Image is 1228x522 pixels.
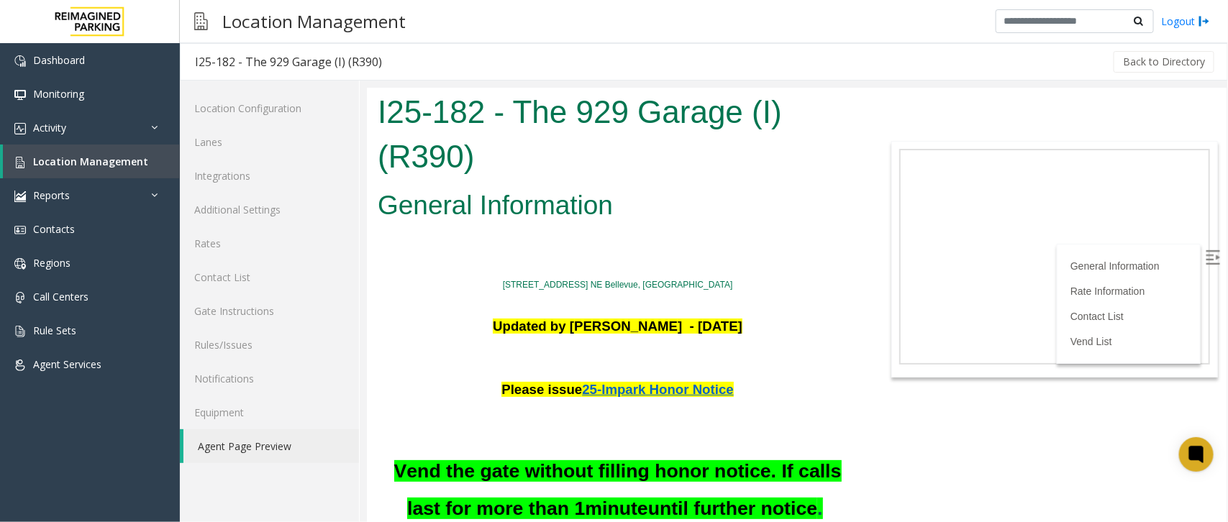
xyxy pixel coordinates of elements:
[180,91,359,125] a: Location Configuration
[1161,14,1210,29] a: Logout
[14,224,26,236] img: 'icon'
[704,223,757,234] a: Contact List
[180,395,359,429] a: Equipment
[11,99,491,137] h2: General Information
[14,157,26,168] img: 'icon'
[14,292,26,303] img: 'icon'
[704,248,745,260] a: Vend List
[33,87,84,101] span: Monitoring
[14,360,26,371] img: 'icon'
[3,145,180,178] a: Location Management
[14,55,26,67] img: 'icon'
[180,328,359,362] a: Rules/Issues
[183,429,359,463] a: Agent Page Preview
[180,226,359,260] a: Rates
[14,89,26,101] img: 'icon'
[27,372,475,431] span: Vend the gate without filling honor notice. If calls last for more than 1
[11,2,491,91] h1: I25-182 - The 929 Garage (I) (R390)
[33,155,148,168] span: Location Management
[33,290,88,303] span: Call Centers
[1114,51,1214,73] button: Back to Directory
[135,294,215,309] span: Please issue
[180,294,359,328] a: Gate Instructions
[33,256,71,270] span: Regions
[839,162,853,177] img: Open/Close Sidebar Menu
[1199,14,1210,29] img: logout
[136,192,366,202] a: [STREET_ADDRESS] NE Bellevue, [GEOGRAPHIC_DATA]
[33,324,76,337] span: Rule Sets
[33,357,101,371] span: Agent Services
[33,188,70,202] span: Reports
[180,159,359,193] a: Integrations
[180,362,359,395] a: Notifications
[14,191,26,202] img: 'icon'
[281,410,450,431] span: until further notice
[14,326,26,337] img: 'icon'
[194,4,208,39] img: pageIcon
[126,231,376,246] b: Updated by [PERSON_NAME] - [DATE]
[14,123,26,134] img: 'icon'
[180,125,359,159] a: Lanes
[180,260,359,294] a: Contact List
[215,4,413,39] h3: Location Management
[704,173,793,184] a: General Information
[33,53,85,67] span: Dashboard
[33,121,66,134] span: Activity
[33,222,75,236] span: Contacts
[14,258,26,270] img: 'icon'
[450,410,455,431] span: .
[215,278,366,313] a: 25-Impark Honor Notice
[180,193,359,226] a: Additional Settings
[704,198,778,209] a: Rate Information
[218,410,281,431] span: minute
[195,52,382,71] div: I25-182 - The 929 Garage (I) (R390)
[215,294,366,309] span: 25-Impark Honor Notice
